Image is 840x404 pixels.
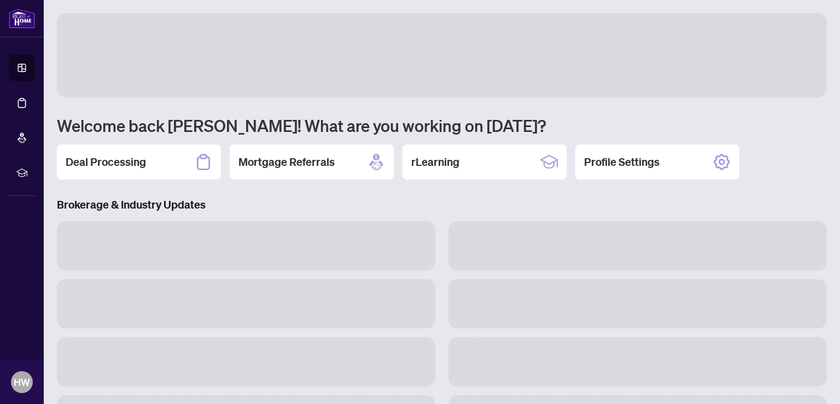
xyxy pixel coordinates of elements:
span: HW [14,374,30,390]
h2: Profile Settings [584,154,660,170]
h2: rLearning [411,154,459,170]
h3: Brokerage & Industry Updates [57,197,827,212]
h2: Deal Processing [66,154,146,170]
h1: Welcome back [PERSON_NAME]! What are you working on [DATE]? [57,115,827,136]
img: logo [9,8,35,28]
h2: Mortgage Referrals [238,154,335,170]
